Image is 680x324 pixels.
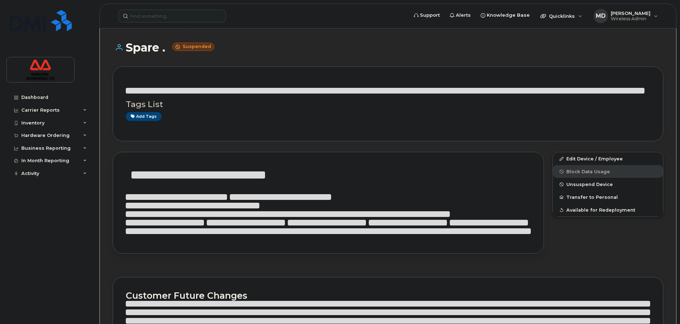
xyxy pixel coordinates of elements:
[553,152,663,165] a: Edit Device / Employee
[172,43,214,51] small: Suspended
[113,41,663,54] h1: Spare .
[126,100,650,109] h3: Tags List
[566,207,635,213] span: Available for Redeployment
[553,191,663,203] button: Transfer to Personal
[553,178,663,191] button: Unsuspend Device
[126,290,650,301] h2: Customer Future Changes
[553,203,663,216] button: Available for Redeployment
[553,165,663,178] button: Block Data Usage
[566,182,613,187] span: Unsuspend Device
[126,112,162,121] a: Add tags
